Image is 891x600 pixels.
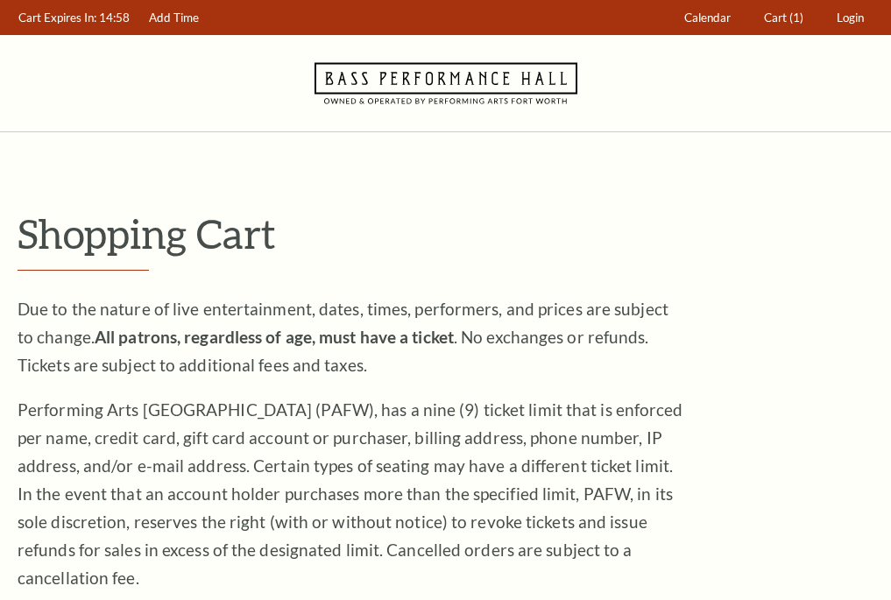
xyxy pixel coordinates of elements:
[18,11,96,25] span: Cart Expires In:
[95,327,454,347] strong: All patrons, regardless of age, must have a ticket
[684,11,731,25] span: Calendar
[756,1,812,35] a: Cart (1)
[676,1,739,35] a: Calendar
[789,11,803,25] span: (1)
[141,1,208,35] a: Add Time
[837,11,864,25] span: Login
[764,11,787,25] span: Cart
[18,396,683,592] p: Performing Arts [GEOGRAPHIC_DATA] (PAFW), has a nine (9) ticket limit that is enforced per name, ...
[99,11,130,25] span: 14:58
[829,1,873,35] a: Login
[18,299,668,375] span: Due to the nature of live entertainment, dates, times, performers, and prices are subject to chan...
[18,211,873,256] p: Shopping Cart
